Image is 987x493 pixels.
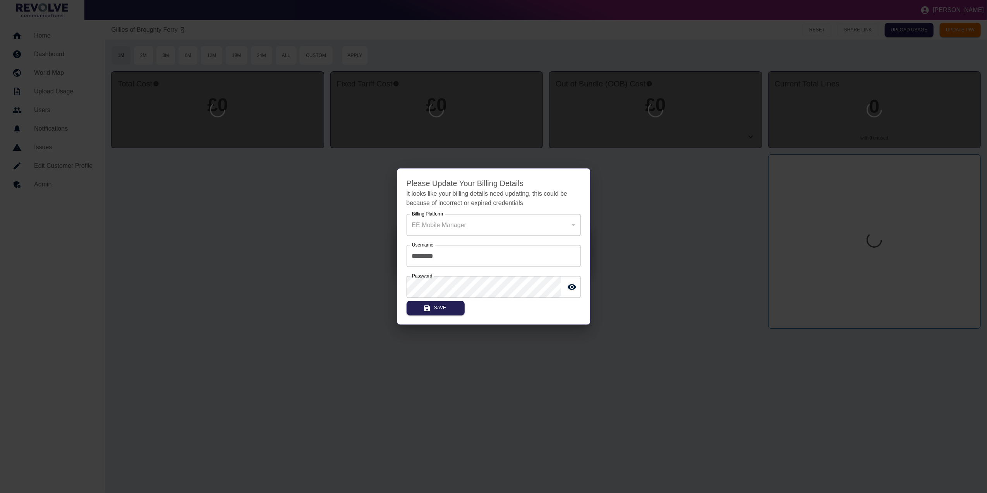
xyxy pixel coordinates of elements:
label: Billing Platform [412,211,443,217]
label: Password [412,273,433,279]
h4: Please Update Your Billing Details [407,178,581,190]
label: Username [412,242,433,248]
button: Save [407,301,465,315]
div: EE Mobile Manager [407,214,581,236]
button: toggle password visibility [564,279,580,295]
p: It looks like your billing details need updating, this could be because of incorrect or expired c... [407,190,581,208]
